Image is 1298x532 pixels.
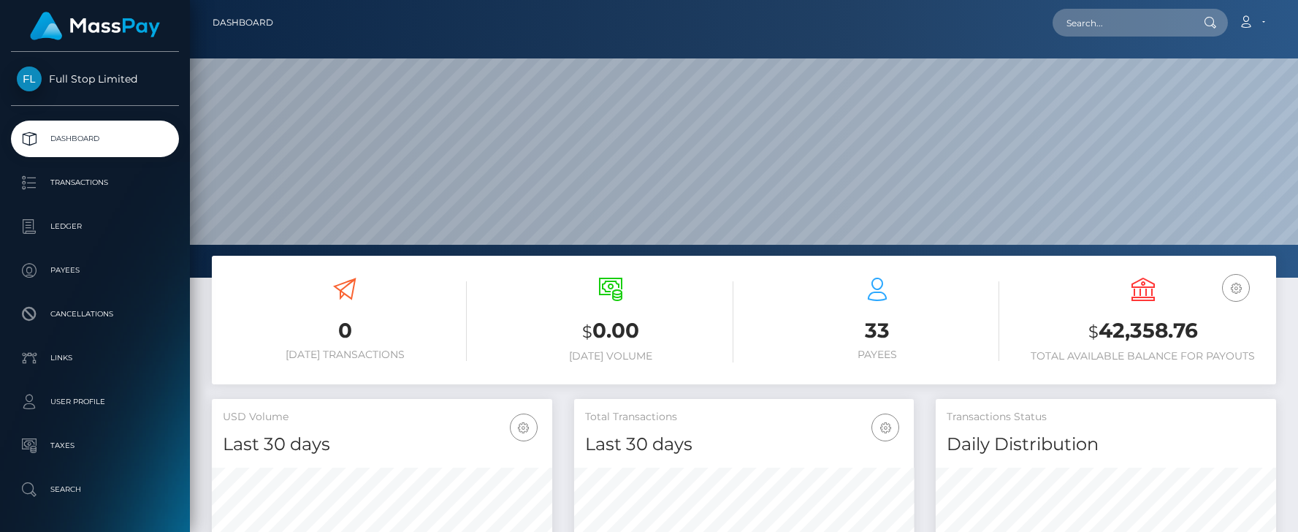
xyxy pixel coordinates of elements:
[17,303,173,325] p: Cancellations
[11,340,179,376] a: Links
[223,316,467,345] h3: 0
[11,72,179,85] span: Full Stop Limited
[11,164,179,201] a: Transactions
[755,349,999,361] h6: Payees
[947,432,1265,457] h4: Daily Distribution
[1053,9,1190,37] input: Search...
[11,252,179,289] a: Payees
[17,172,173,194] p: Transactions
[223,432,541,457] h4: Last 30 days
[585,432,904,457] h4: Last 30 days
[223,410,541,425] h5: USD Volume
[17,479,173,501] p: Search
[582,322,592,342] small: $
[17,216,173,237] p: Ledger
[11,384,179,420] a: User Profile
[11,208,179,245] a: Ledger
[223,349,467,361] h6: [DATE] Transactions
[755,316,999,345] h3: 33
[585,410,904,425] h5: Total Transactions
[1088,322,1099,342] small: $
[1021,350,1265,362] h6: Total Available Balance for Payouts
[17,391,173,413] p: User Profile
[947,410,1265,425] h5: Transactions Status
[213,7,273,38] a: Dashboard
[17,128,173,150] p: Dashboard
[11,427,179,464] a: Taxes
[17,347,173,369] p: Links
[30,12,160,40] img: MassPay Logo
[11,471,179,508] a: Search
[17,435,173,457] p: Taxes
[11,296,179,332] a: Cancellations
[17,66,42,91] img: Full Stop Limited
[11,121,179,157] a: Dashboard
[489,350,733,362] h6: [DATE] Volume
[489,316,733,346] h3: 0.00
[1021,316,1265,346] h3: 42,358.76
[17,259,173,281] p: Payees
